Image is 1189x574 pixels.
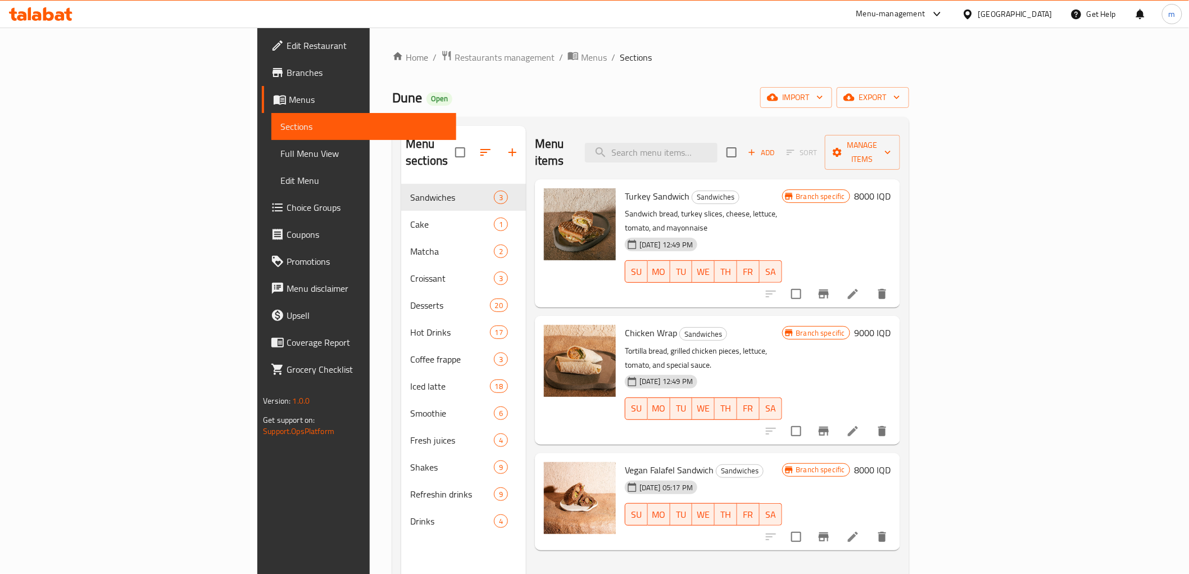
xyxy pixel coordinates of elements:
a: Coupons [262,221,456,248]
button: MO [648,397,670,420]
button: SU [625,260,648,283]
span: Select section first [779,144,825,161]
span: MO [652,400,666,417]
div: Sandwiches3 [401,184,526,211]
span: Hot Drinks [410,326,490,339]
button: FR [737,397,760,420]
span: SU [630,264,643,280]
a: Grocery Checklist [262,356,456,383]
button: delete [869,418,896,445]
span: Sandwiches [716,464,763,477]
a: Restaurants management [441,50,555,65]
button: MO [648,260,670,283]
span: Smoothie [410,406,494,420]
span: TH [719,264,733,280]
a: Menus [568,50,607,65]
span: Branch specific [792,328,850,338]
span: Get support on: [263,413,315,427]
a: Full Menu View [271,140,456,167]
button: TU [670,397,693,420]
button: SA [760,260,782,283]
span: Fresh juices [410,433,494,447]
button: Add section [499,139,526,166]
button: Add [743,144,779,161]
span: Select all sections [448,141,472,164]
span: TU [675,264,688,280]
div: [GEOGRAPHIC_DATA] [978,8,1052,20]
a: Branches [262,59,456,86]
span: SA [764,264,778,280]
span: 20 [491,300,507,311]
button: FR [737,503,760,526]
div: items [494,218,508,231]
a: Choice Groups [262,194,456,221]
a: Edit menu item [846,530,860,544]
span: Drinks [410,514,494,528]
span: TU [675,400,688,417]
span: [DATE] 05:17 PM [635,482,697,493]
span: Manage items [834,138,891,166]
a: Edit menu item [846,424,860,438]
button: delete [869,281,896,308]
span: TH [719,507,733,523]
button: import [760,87,832,108]
div: items [494,514,508,528]
span: Coverage Report [287,336,447,349]
span: SA [764,507,778,523]
span: export [846,91,900,105]
span: 3 [494,192,507,203]
span: WE [697,264,710,280]
div: Fresh juices4 [401,427,526,454]
span: Choice Groups [287,201,447,214]
div: Desserts [410,299,490,312]
span: Add [746,146,777,159]
button: Branch-specific-item [810,418,837,445]
button: Manage items [825,135,900,170]
span: Branch specific [792,464,850,475]
div: items [490,326,508,339]
span: SU [630,400,643,417]
span: 4 [494,516,507,527]
span: 6 [494,408,507,419]
button: SU [625,397,648,420]
span: FR [742,507,755,523]
a: Support.OpsPlatform [263,424,334,439]
span: FR [742,264,755,280]
span: Croissant [410,272,494,285]
span: Add item [743,144,779,161]
div: Matcha [410,245,494,258]
button: MO [648,503,670,526]
span: 4 [494,435,507,446]
h6: 8000 IQD [855,188,891,204]
span: Sandwiches [692,191,739,204]
span: Select to update [784,419,808,443]
span: Cake [410,218,494,231]
span: Sections [620,51,652,64]
a: Edit menu item [846,287,860,301]
span: 3 [494,354,507,365]
span: Edit Menu [280,174,447,187]
div: items [490,299,508,312]
div: items [490,379,508,393]
div: items [494,406,508,420]
span: Iced latte [410,379,490,393]
a: Menu disclaimer [262,275,456,302]
div: Desserts20 [401,292,526,319]
button: SU [625,503,648,526]
span: Refreshin drinks [410,487,494,501]
div: Sandwiches [679,327,727,341]
span: [DATE] 12:49 PM [635,376,697,387]
span: Shakes [410,460,494,474]
span: Grocery Checklist [287,363,447,376]
h2: Menu items [535,135,571,169]
div: items [494,487,508,501]
span: Branches [287,66,447,79]
span: Branch specific [792,191,850,202]
div: items [494,272,508,285]
div: Croissant3 [401,265,526,292]
h6: 9000 IQD [855,325,891,341]
span: Select to update [784,282,808,306]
